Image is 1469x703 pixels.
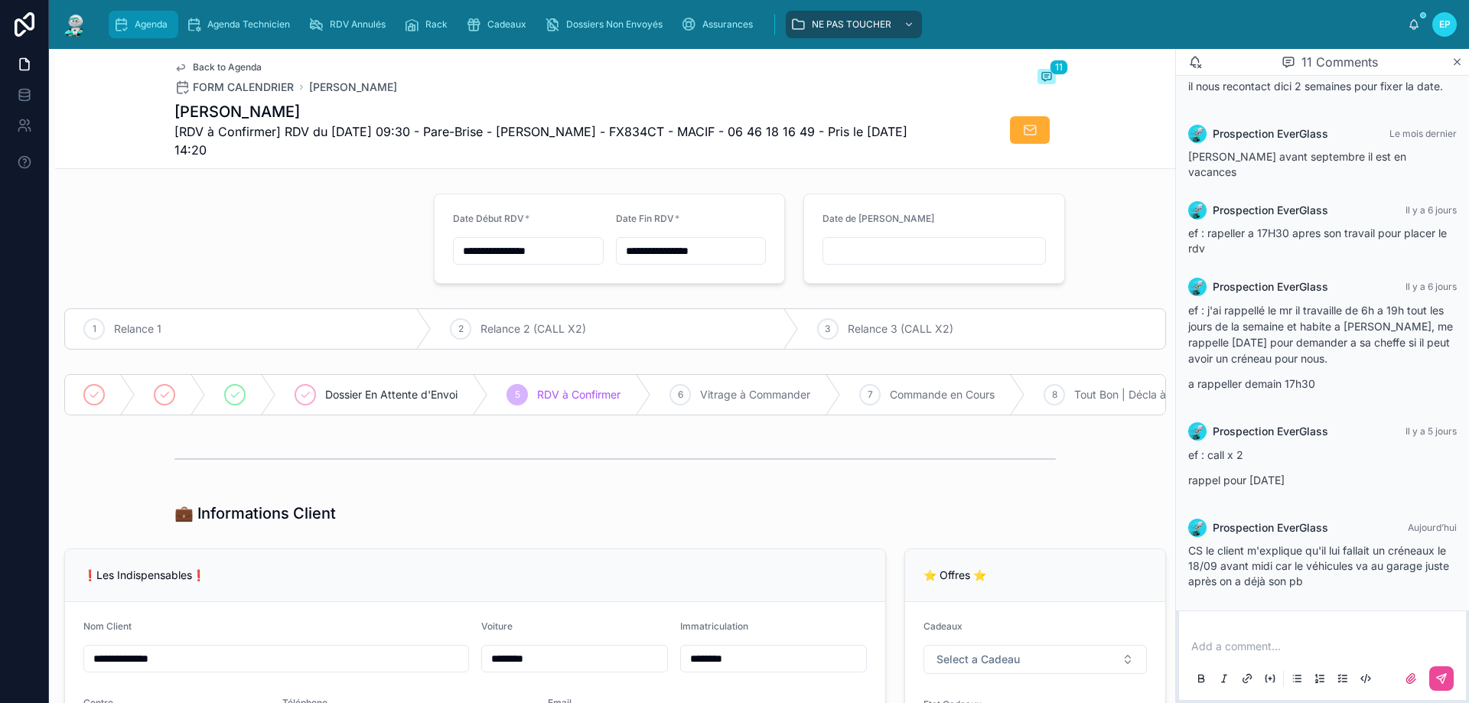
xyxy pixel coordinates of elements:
[616,213,674,224] span: Date Fin RDV
[330,18,386,31] span: RDV Annulés
[923,568,986,581] span: ⭐ Offres ⭐
[1188,376,1457,392] p: a rappeller demain 17h30
[540,11,673,38] a: Dossiers Non Envoyés
[61,12,89,37] img: App logo
[425,18,448,31] span: Rack
[1408,522,1457,533] span: Aujourd’hui
[114,321,161,337] span: Relance 1
[174,101,941,122] h1: [PERSON_NAME]
[923,645,1147,674] button: Select Button
[1050,60,1068,75] span: 11
[676,11,764,38] a: Assurances
[1188,150,1406,178] span: [PERSON_NAME] avant septembre il est en vacances
[1405,425,1457,437] span: Il y a 5 jours
[399,11,458,38] a: Rack
[1188,447,1457,463] p: ef : call x 2
[304,11,396,38] a: RDV Annulés
[83,620,132,632] span: Nom Client
[786,11,922,38] a: NE PAS TOUCHER
[678,389,683,401] span: 6
[325,387,458,402] span: Dossier En Attente d'Envoi
[1439,18,1451,31] span: EP
[481,620,513,632] span: Voiture
[1301,53,1378,71] span: 11 Comments
[309,80,397,95] a: [PERSON_NAME]
[193,80,294,95] span: FORM CALENDRIER
[101,8,1408,41] div: scrollable content
[812,18,891,31] span: NE PAS TOUCHER
[174,61,262,73] a: Back to Agenda
[135,18,168,31] span: Agenda
[93,323,96,335] span: 1
[1213,279,1328,295] span: Prospection EverGlass
[487,18,526,31] span: Cadeaux
[1074,387,1278,402] span: Tout Bon | Décla à [GEOGRAPHIC_DATA]
[461,11,537,38] a: Cadeaux
[1188,78,1457,94] p: il nous recontact dici 2 semaines pour fixer la date.
[822,213,934,224] span: Date de [PERSON_NAME]
[923,620,963,632] span: Cadeaux
[1213,424,1328,439] span: Prospection EverGlass
[566,18,663,31] span: Dossiers Non Envoyés
[1389,128,1457,139] span: Le mois dernier
[480,321,586,337] span: Relance 2 (CALL X2)
[174,80,294,95] a: FORM CALENDRIER
[1213,203,1328,218] span: Prospection EverGlass
[193,61,262,73] span: Back to Agenda
[1188,472,1457,488] p: rappel pour [DATE]
[1052,389,1057,401] span: 8
[453,213,524,224] span: Date Début RDV
[1037,69,1056,87] button: 11
[1188,302,1457,366] p: ef : j'ai rappellé le mr il travaille de 6h a 19h tout les jours de la semaine et habite a [PERSO...
[515,389,520,401] span: 5
[848,321,953,337] span: Relance 3 (CALL X2)
[700,387,810,402] span: Vitrage à Commander
[1213,520,1328,535] span: Prospection EverGlass
[537,387,620,402] span: RDV à Confirmer
[458,323,464,335] span: 2
[83,568,205,581] span: ❗Les Indispensables❗
[207,18,290,31] span: Agenda Technicien
[1405,281,1457,292] span: Il y a 6 jours
[702,18,753,31] span: Assurances
[1188,544,1449,587] span: CS le client m'explique qu'il lui fallait un créneaux le 18/09 avant midi car le véhicules va au ...
[174,122,941,159] span: [RDV à Confirmer] RDV du [DATE] 09:30 - Pare-Brise - [PERSON_NAME] - FX834CT - MACIF - 06 46 18 1...
[174,503,336,524] h1: 💼 Informations Client
[1213,126,1328,142] span: Prospection EverGlass
[680,620,748,632] span: Immatriculation
[890,387,995,402] span: Commande en Cours
[825,323,830,335] span: 3
[109,11,178,38] a: Agenda
[936,652,1020,667] span: Select a Cadeau
[181,11,301,38] a: Agenda Technicien
[1188,226,1447,255] span: ef : rapeller a 17H30 apres son travail pour placer le rdv
[868,389,873,401] span: 7
[1405,204,1457,216] span: Il y a 6 jours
